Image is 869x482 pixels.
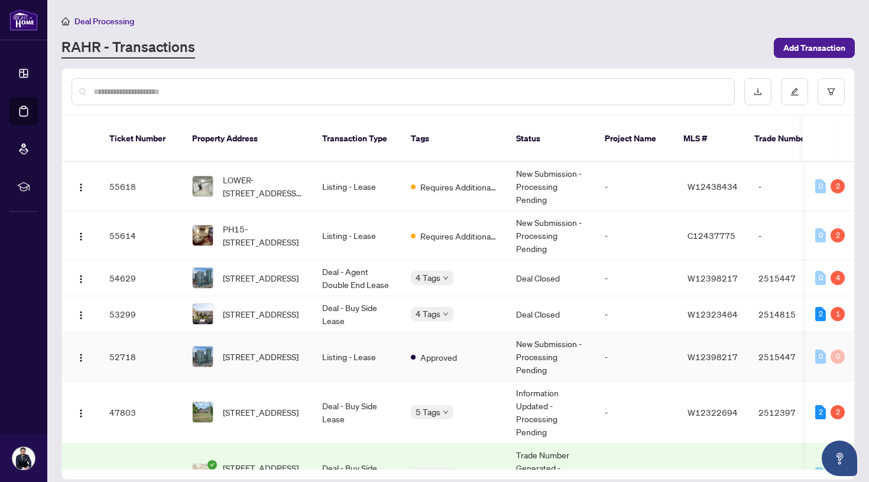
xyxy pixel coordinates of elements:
[72,269,90,287] button: Logo
[416,307,440,321] span: 4 Tags
[744,78,771,105] button: download
[688,469,738,480] span: W12263250
[223,271,299,284] span: [STREET_ADDRESS]
[688,407,738,418] span: W12322694
[815,350,826,364] div: 0
[72,403,90,422] button: Logo
[688,351,738,362] span: W12398217
[193,225,213,245] img: thumbnail-img
[100,162,183,211] td: 55618
[815,271,826,285] div: 0
[420,229,497,242] span: Requires Additional Docs
[749,381,832,444] td: 2512397
[749,211,832,260] td: -
[193,304,213,324] img: thumbnail-img
[831,228,845,242] div: 2
[416,405,440,419] span: 5 Tags
[72,177,90,196] button: Logo
[774,38,855,58] button: Add Transaction
[12,447,35,470] img: Profile Icon
[223,222,303,248] span: PH15-[STREET_ADDRESS]
[507,296,595,332] td: Deal Closed
[223,173,303,199] span: LOWER-[STREET_ADDRESS][PERSON_NAME]
[313,162,401,211] td: Listing - Lease
[822,441,857,476] button: Open asap
[100,260,183,296] td: 54629
[223,350,299,363] span: [STREET_ADDRESS]
[595,211,678,260] td: -
[818,78,845,105] button: filter
[749,332,832,381] td: 2515447
[61,17,70,25] span: home
[754,88,762,96] span: download
[595,162,678,211] td: -
[749,260,832,296] td: 2515447
[76,353,86,363] img: Logo
[313,116,401,162] th: Transaction Type
[313,381,401,444] td: Deal - Buy Side Lease
[61,37,195,59] a: RAHR - Transactions
[749,296,832,332] td: 2514815
[443,409,449,415] span: down
[313,296,401,332] td: Deal - Buy Side Lease
[507,211,595,260] td: New Submission - Processing Pending
[688,273,738,283] span: W12398217
[76,409,86,418] img: Logo
[313,211,401,260] td: Listing - Lease
[781,78,808,105] button: edit
[74,16,134,27] span: Deal Processing
[827,88,835,96] span: filter
[745,116,828,162] th: Trade Number
[507,116,595,162] th: Status
[595,332,678,381] td: -
[76,310,86,320] img: Logo
[100,116,183,162] th: Ticket Number
[223,308,299,321] span: [STREET_ADDRESS]
[815,307,826,321] div: 2
[507,260,595,296] td: Deal Closed
[183,116,313,162] th: Property Address
[790,88,799,96] span: edit
[443,311,449,317] span: down
[76,274,86,284] img: Logo
[507,332,595,381] td: New Submission - Processing Pending
[688,309,738,319] span: W12323464
[76,183,86,192] img: Logo
[9,9,38,31] img: logo
[416,271,440,284] span: 4 Tags
[193,402,213,422] img: thumbnail-img
[749,162,832,211] td: -
[688,181,738,192] span: W12438434
[443,275,449,281] span: down
[595,116,674,162] th: Project Name
[100,381,183,444] td: 47803
[815,467,826,481] div: 0
[688,230,735,241] span: C12437775
[595,381,678,444] td: -
[507,162,595,211] td: New Submission - Processing Pending
[401,116,507,162] th: Tags
[831,307,845,321] div: 1
[72,305,90,324] button: Logo
[815,179,826,193] div: 0
[193,347,213,367] img: thumbnail-img
[831,350,845,364] div: 0
[831,271,845,285] div: 4
[674,116,745,162] th: MLS #
[831,405,845,419] div: 2
[100,332,183,381] td: 52718
[420,180,497,193] span: Requires Additional Docs
[72,226,90,245] button: Logo
[595,296,678,332] td: -
[416,467,440,481] span: 3 Tags
[100,211,183,260] td: 55614
[207,460,217,470] span: check-circle
[815,228,826,242] div: 0
[420,351,457,364] span: Approved
[193,268,213,288] img: thumbnail-img
[313,332,401,381] td: Listing - Lease
[193,176,213,196] img: thumbnail-img
[595,260,678,296] td: -
[223,406,299,419] span: [STREET_ADDRESS]
[831,179,845,193] div: 2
